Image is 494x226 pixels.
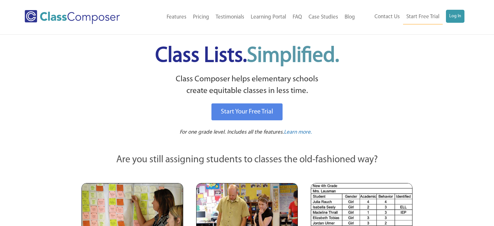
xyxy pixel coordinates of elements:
a: Learning Portal [247,10,289,24]
p: Class Composer helps elementary schools create equitable classes in less time. [81,73,414,97]
a: Contact Us [371,10,403,24]
span: For one grade level. Includes all the features. [180,129,284,135]
span: Simplified. [247,46,339,67]
a: Learn more. [284,128,312,137]
a: Features [163,10,190,24]
a: Case Studies [305,10,341,24]
a: Log In [446,10,464,23]
a: FAQ [289,10,305,24]
a: Start Your Free Trial [211,103,283,120]
a: Start Free Trial [403,10,443,24]
nav: Header Menu [141,10,358,24]
span: Start Your Free Trial [221,109,273,115]
a: Testimonials [212,10,247,24]
span: Class Lists. [155,46,339,67]
span: Learn more. [284,129,312,135]
nav: Header Menu [358,10,464,24]
img: Class Composer [25,10,120,24]
a: Blog [341,10,358,24]
a: Pricing [190,10,212,24]
p: Are you still assigning students to classes the old-fashioned way? [82,153,413,167]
